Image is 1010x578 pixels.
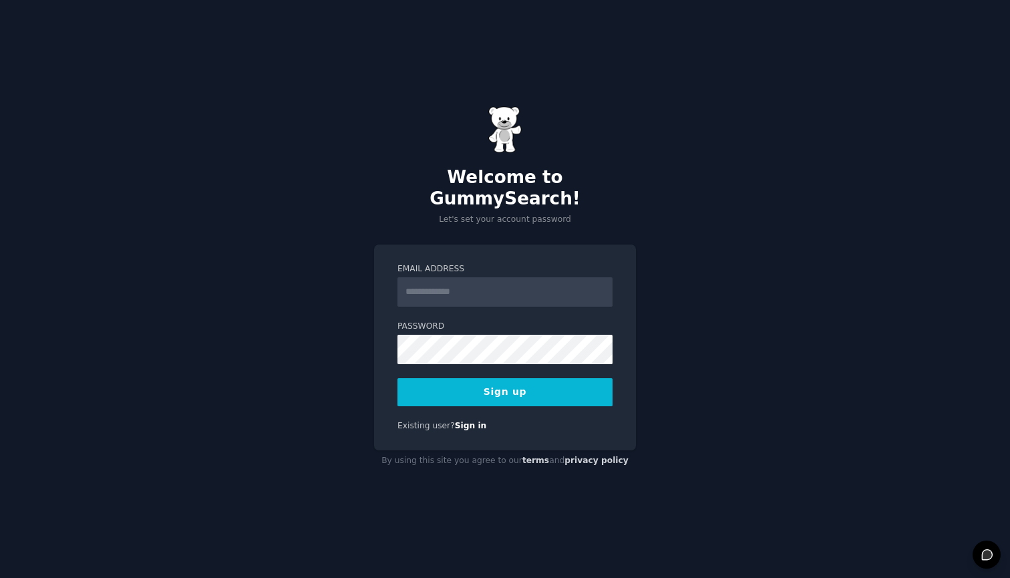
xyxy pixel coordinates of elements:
label: Password [397,321,613,333]
a: terms [522,456,549,465]
label: Email Address [397,263,613,275]
div: By using this site you agree to our and [374,450,636,472]
button: Sign up [397,378,613,406]
h2: Welcome to GummySearch! [374,167,636,209]
a: privacy policy [564,456,629,465]
img: Gummy Bear [488,106,522,153]
a: Sign in [455,421,487,430]
span: Existing user? [397,421,455,430]
p: Let's set your account password [374,214,636,226]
